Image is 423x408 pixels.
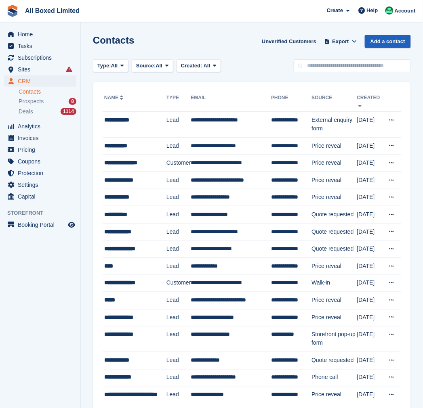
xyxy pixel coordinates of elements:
[357,352,384,369] td: [DATE]
[93,35,135,46] h1: Contacts
[18,179,66,190] span: Settings
[312,275,357,292] td: Walk-in
[177,59,221,73] button: Created: All
[4,29,76,40] a: menu
[18,219,66,230] span: Booking Portal
[367,6,378,15] span: Help
[312,241,357,258] td: Quote requested
[166,326,191,352] td: Lead
[357,309,384,326] td: [DATE]
[166,155,191,172] td: Customer
[271,92,311,112] th: Phone
[166,352,191,369] td: Lead
[19,98,44,105] span: Prospects
[19,97,76,106] a: Prospects 8
[357,137,384,155] td: [DATE]
[19,88,76,96] a: Contacts
[4,191,76,202] a: menu
[166,257,191,275] td: Lead
[4,219,76,230] a: menu
[18,132,66,144] span: Invoices
[111,62,118,70] span: All
[67,220,76,230] a: Preview store
[22,4,83,17] a: All Boxed Limited
[333,38,349,46] span: Export
[166,275,191,292] td: Customer
[166,369,191,387] td: Lead
[357,257,384,275] td: [DATE]
[357,275,384,292] td: [DATE]
[166,137,191,155] td: Lead
[18,64,66,75] span: Sites
[4,64,76,75] a: menu
[365,35,411,48] a: Add a contact
[395,7,416,15] span: Account
[18,191,66,202] span: Capital
[4,52,76,63] a: menu
[357,189,384,206] td: [DATE]
[312,206,357,224] td: Quote requested
[6,5,19,17] img: stora-icon-8386f47178a22dfd0bd8f6a31ec36ba5ce8667c1dd55bd0f319d3a0aa187defe.svg
[312,309,357,326] td: Price reveal
[18,40,66,52] span: Tasks
[166,92,191,112] th: Type
[4,132,76,144] a: menu
[312,189,357,206] td: Price reveal
[93,59,128,73] button: Type: All
[4,121,76,132] a: menu
[312,369,357,387] td: Phone call
[357,95,380,108] a: Created
[166,223,191,241] td: Lead
[312,155,357,172] td: Price reveal
[312,137,357,155] td: Price reveal
[312,326,357,352] td: Storefront pop-up form
[312,92,357,112] th: Source
[19,107,76,116] a: Deals 1114
[312,292,357,310] td: Price reveal
[312,257,357,275] td: Price reveal
[312,352,357,369] td: Quote requested
[18,156,66,167] span: Coupons
[132,59,173,73] button: Source: All
[166,241,191,258] td: Lead
[357,369,384,387] td: [DATE]
[166,112,191,138] td: Lead
[312,112,357,138] td: External enquiry form
[4,167,76,179] a: menu
[385,6,394,15] img: Enquiries
[357,223,384,241] td: [DATE]
[18,167,66,179] span: Protection
[18,52,66,63] span: Subscriptions
[312,223,357,241] td: Quote requested
[18,144,66,155] span: Pricing
[97,62,111,70] span: Type:
[204,63,210,69] span: All
[18,29,66,40] span: Home
[4,156,76,167] a: menu
[357,172,384,189] td: [DATE]
[18,75,66,87] span: CRM
[327,6,343,15] span: Create
[357,326,384,352] td: [DATE]
[18,121,66,132] span: Analytics
[312,172,357,189] td: Price reveal
[166,206,191,224] td: Lead
[136,62,156,70] span: Source:
[156,62,163,70] span: All
[323,35,358,48] button: Export
[166,189,191,206] td: Lead
[61,108,76,115] div: 1114
[4,144,76,155] a: menu
[19,108,33,115] span: Deals
[357,206,384,224] td: [DATE]
[181,63,202,69] span: Created:
[104,95,125,100] a: Name
[166,172,191,189] td: Lead
[4,75,76,87] a: menu
[4,179,76,190] a: menu
[357,155,384,172] td: [DATE]
[69,98,76,105] div: 8
[357,241,384,258] td: [DATE]
[166,292,191,310] td: Lead
[66,66,72,73] i: Smart entry sync failures have occurred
